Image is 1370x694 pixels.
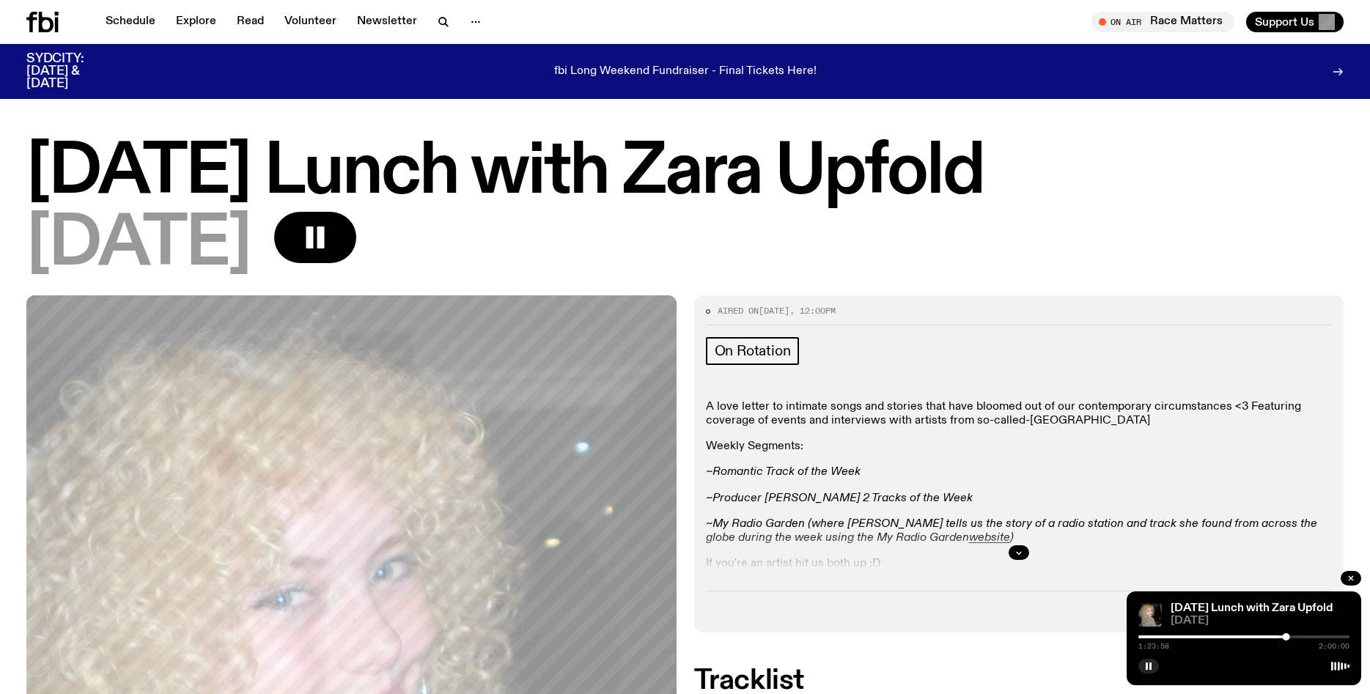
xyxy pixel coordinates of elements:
[706,440,1333,454] p: Weekly Segments:
[1246,12,1344,32] button: Support Us
[718,305,759,317] span: Aired on
[348,12,426,32] a: Newsletter
[167,12,225,32] a: Explore
[1319,643,1349,650] span: 2:00:00
[1171,602,1333,614] a: [DATE] Lunch with Zara Upfold
[97,12,164,32] a: Schedule
[715,343,791,359] span: On Rotation
[1138,643,1169,650] span: 1:23:58
[228,12,273,32] a: Read
[276,12,345,32] a: Volunteer
[26,53,120,90] h3: SYDCITY: [DATE] & [DATE]
[26,212,251,278] span: [DATE]
[706,400,1333,428] p: A love letter to intimate songs and stories that have bloomed out of our contemporary circumstanc...
[706,466,861,478] em: ~Romantic Track of the Week
[1171,616,1349,627] span: [DATE]
[1091,12,1234,32] button: On AirRace Matters
[1255,15,1314,29] span: Support Us
[1138,603,1162,627] img: A digital camera photo of Zara looking to her right at the camera, smiling. She is wearing a ligh...
[26,140,1344,206] h1: [DATE] Lunch with Zara Upfold
[789,305,836,317] span: , 12:00pm
[759,305,789,317] span: [DATE]
[554,65,817,78] p: fbi Long Weekend Fundraiser - Final Tickets Here!
[706,492,973,504] em: ~Producer [PERSON_NAME] 2 Tracks of the Week
[694,668,1344,694] h2: Tracklist
[706,518,1317,544] em: ~My Radio Garden (where [PERSON_NAME] tells us the story of a radio station and track she found f...
[706,337,800,365] a: On Rotation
